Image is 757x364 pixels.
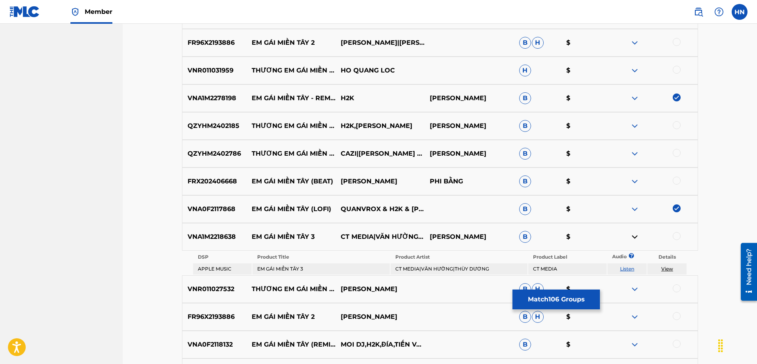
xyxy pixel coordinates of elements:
img: MLC Logo [9,6,40,17]
p: THƯƠNG EM GÁI MIỀN TÂY [246,66,335,75]
span: B [519,203,531,215]
p: THƯƠNG EM GÁI MIỀN TÂY [246,284,335,294]
p: [PERSON_NAME] [336,284,425,294]
th: Product Artist [391,252,528,263]
p: QZYHM2402786 [182,149,247,158]
p: $ [561,66,608,75]
img: Top Rightsholder [70,7,80,17]
span: H [532,283,544,295]
th: Details [647,252,687,263]
img: search [694,7,703,17]
p: [PERSON_NAME] [425,121,514,131]
p: $ [561,38,608,48]
p: [PERSON_NAME]|[PERSON_NAME]|[PERSON_NAME] [336,38,425,48]
p: H2K,[PERSON_NAME] [336,121,425,131]
th: Product Title [252,252,390,263]
p: QZYHM2402185 [182,121,247,131]
span: B [519,339,531,351]
p: EM GÁI MIỀN TÂY 3 [246,232,335,242]
iframe: Resource Center [735,240,757,304]
p: [PERSON_NAME] [425,232,514,242]
div: Help [711,4,727,20]
p: $ [561,121,608,131]
p: VNA1M2278198 [182,93,247,103]
img: expand [630,38,639,48]
p: $ [561,149,608,158]
span: Member [85,7,112,16]
p: HO QUANG LOC [336,66,425,75]
p: QUANVROX & H2K & [PERSON_NAME] & TIẾN VÀM CỎ [336,204,425,214]
img: expand [630,340,639,349]
img: expand [630,121,639,131]
span: H [532,311,544,323]
td: CT MEDIA [528,263,607,274]
p: CAZI|[PERSON_NAME] NAM|H2K [336,149,425,158]
p: EM GÁI MIỀN TÂY 2 [246,312,335,322]
p: [PERSON_NAME] [425,93,514,103]
p: CT MEDIA|VĂN HƯỜNG|THÙY DƯƠNG [336,232,425,242]
p: THƯƠNG EM GÁI MIỀN TÂY [246,121,335,131]
p: EM GÁI MIỀN TÂY (BEAT) [246,177,335,186]
img: expand [630,177,639,186]
p: VNR011031959 [182,66,247,75]
p: PHI BẰNG [425,177,514,186]
span: B [519,37,531,49]
span: B [519,120,531,132]
td: APPLE MUSIC [193,263,252,274]
img: expand [630,284,639,294]
p: VNA0F2118132 [182,340,247,349]
div: User Menu [732,4,748,20]
img: expand [630,204,639,214]
p: EM GÁI MIỀN TÂY 2 [246,38,335,48]
p: EM GÁI MIỀN TÂY - REMIX [246,93,335,103]
p: $ [561,93,608,103]
img: expand [630,312,639,322]
p: VNA0F2117868 [182,204,247,214]
p: $ [561,204,608,214]
p: [PERSON_NAME] [336,312,425,322]
span: H [532,37,544,49]
p: VNA1M2218638 [182,232,247,242]
td: EM GÁI MIỀN TÂY 3 [252,263,390,274]
span: B [519,311,531,323]
p: [PERSON_NAME] [425,149,514,158]
th: Product Label [528,252,607,263]
p: FRX202406668 [182,177,247,186]
span: B [519,175,531,187]
img: deselect [673,93,681,101]
span: H [519,65,531,76]
span: B [519,148,531,160]
p: VNR011027532 [182,284,247,294]
iframe: Chat Widget [717,326,757,364]
a: Listen [620,266,634,272]
span: B [519,92,531,104]
a: View [661,266,673,272]
span: B [519,283,531,295]
img: expand [630,149,639,158]
p: $ [561,177,608,186]
a: Public Search [691,4,706,20]
img: contract [630,232,639,242]
th: DSP [193,252,252,263]
p: FR96X2193886 [182,312,247,322]
p: THƯƠNG EM GÁI MIỀN TÂY [246,149,335,158]
img: expand [630,93,639,103]
img: help [714,7,724,17]
p: $ [561,232,608,242]
p: FR96X2193886 [182,38,247,48]
p: EM GÁI MIỀN TÂY (REMIX) [246,340,335,349]
div: Drag [714,334,727,358]
p: $ [561,340,608,349]
p: $ [561,312,608,322]
img: deselect [673,204,681,212]
p: EM GÁI MIỀN TÂY (LOFI) [246,204,335,214]
button: Match106 Groups [512,290,600,309]
img: expand [630,66,639,75]
td: CT MEDIA|VĂN HƯỜNG|THÙY DƯƠNG [391,263,528,274]
p: [PERSON_NAME] [336,177,425,186]
p: Audio [607,253,617,260]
